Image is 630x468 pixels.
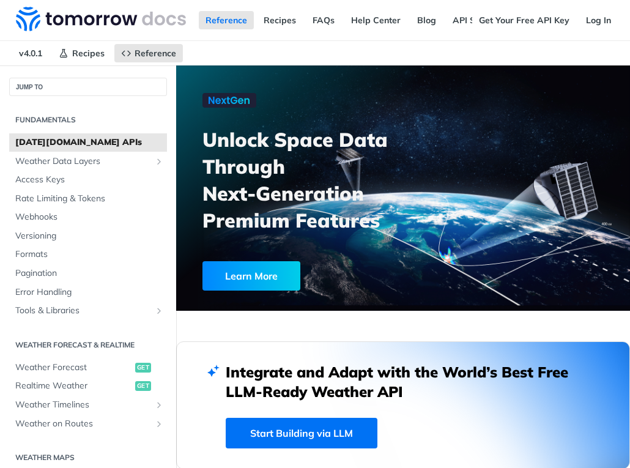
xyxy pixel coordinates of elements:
a: Weather Forecastget [9,358,167,377]
button: Show subpages for Weather Timelines [154,400,164,410]
a: Learn More [202,261,374,291]
span: get [135,363,151,373]
span: [DATE][DOMAIN_NAME] APIs [15,136,164,149]
span: Weather Forecast [15,362,132,374]
span: Tools & Libraries [15,305,151,317]
span: Pagination [15,267,164,280]
a: Weather Data LayersShow subpages for Weather Data Layers [9,152,167,171]
h3: Unlock Space Data Through Next-Generation Premium Features [202,126,417,234]
button: Show subpages for Weather Data Layers [154,157,164,166]
span: Recipes [72,48,105,59]
span: Error Handling [15,286,164,299]
button: JUMP TO [9,78,167,96]
span: Reference [135,48,176,59]
span: Weather Timelines [15,399,151,411]
a: Tools & LibrariesShow subpages for Tools & Libraries [9,302,167,320]
a: Get Your Free API Key [472,11,576,29]
span: Weather on Routes [15,418,151,430]
a: Recipes [257,11,303,29]
a: Recipes [52,44,111,62]
h2: Integrate and Adapt with the World’s Best Free LLM-Ready Weather API [226,362,580,401]
div: Learn More [202,261,300,291]
img: NextGen [202,93,256,108]
a: Pagination [9,264,167,283]
h2: Fundamentals [9,114,167,125]
span: Versioning [15,230,164,242]
button: Show subpages for Weather on Routes [154,419,164,429]
a: Help Center [344,11,407,29]
span: Formats [15,248,164,261]
a: Reference [114,44,183,62]
a: Webhooks [9,208,167,226]
h2: Weather Forecast & realtime [9,340,167,351]
a: Blog [410,11,443,29]
span: Weather Data Layers [15,155,151,168]
span: Access Keys [15,174,164,186]
a: Access Keys [9,171,167,189]
span: Rate Limiting & Tokens [15,193,164,205]
button: Show subpages for Tools & Libraries [154,306,164,316]
span: v4.0.1 [12,44,49,62]
a: Reference [199,11,254,29]
a: Weather on RoutesShow subpages for Weather on Routes [9,415,167,433]
a: Realtime Weatherget [9,377,167,395]
a: Versioning [9,227,167,245]
a: Start Building via LLM [226,418,377,448]
img: Tomorrow.io Weather API Docs [16,7,186,31]
span: get [135,381,151,391]
h2: Weather Maps [9,452,167,463]
span: Realtime Weather [15,380,132,392]
a: Log In [579,11,618,29]
a: Rate Limiting & Tokens [9,190,167,208]
a: [DATE][DOMAIN_NAME] APIs [9,133,167,152]
span: Webhooks [15,211,164,223]
a: API Status [446,11,503,29]
a: FAQs [306,11,341,29]
a: Weather TimelinesShow subpages for Weather Timelines [9,396,167,414]
a: Error Handling [9,283,167,302]
a: Formats [9,245,167,264]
